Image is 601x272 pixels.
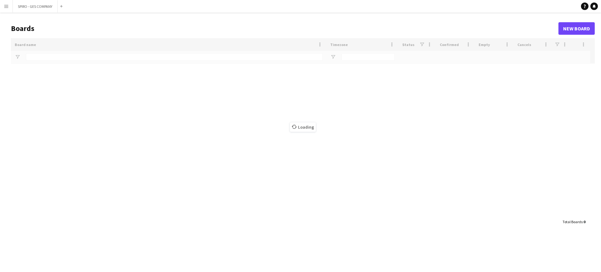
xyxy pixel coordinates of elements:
span: Loading [290,122,316,132]
h1: Boards [11,24,558,33]
span: 0 [583,219,585,224]
span: Total Boards [562,219,583,224]
a: New Board [558,22,595,35]
button: SPIRO - GES COMPANY [13,0,58,13]
div: : [562,216,585,228]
